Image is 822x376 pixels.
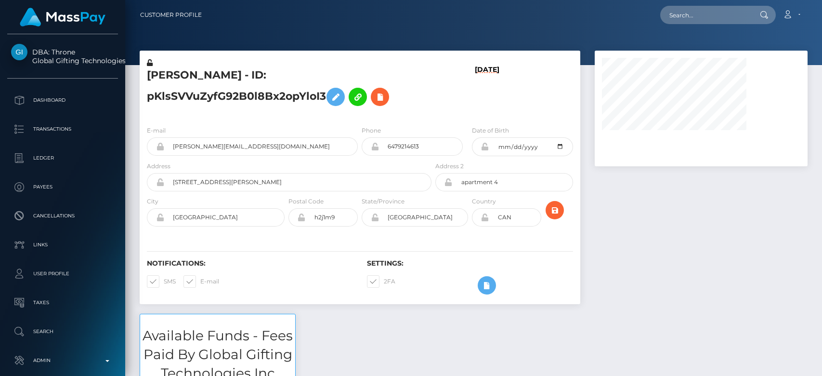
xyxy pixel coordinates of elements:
[11,238,114,252] p: Links
[7,204,118,228] a: Cancellations
[147,162,170,171] label: Address
[11,44,27,60] img: Global Gifting Technologies Inc
[11,180,114,194] p: Payees
[147,68,426,111] h5: [PERSON_NAME] - ID: pKlsSVVuZyfG92B0l8Bx2opYloI3
[183,275,219,288] label: E-mail
[11,122,114,136] p: Transactions
[11,267,114,281] p: User Profile
[7,88,118,112] a: Dashboard
[7,349,118,373] a: Admin
[147,126,166,135] label: E-mail
[472,126,509,135] label: Date of Birth
[11,93,114,107] p: Dashboard
[11,295,114,310] p: Taxes
[288,197,324,206] label: Postal Code
[11,209,114,223] p: Cancellations
[147,259,352,268] h6: Notifications:
[435,162,464,171] label: Address 2
[140,5,202,25] a: Customer Profile
[147,275,176,288] label: SMS
[147,197,158,206] label: City
[7,233,118,257] a: Links
[20,8,105,27] img: MassPay Logo
[11,151,114,165] p: Ledger
[362,197,404,206] label: State/Province
[7,48,118,65] span: DBA: Throne Global Gifting Technologies Inc
[362,126,381,135] label: Phone
[7,291,118,315] a: Taxes
[367,259,573,268] h6: Settings:
[7,320,118,344] a: Search
[11,324,114,339] p: Search
[475,66,499,114] h6: [DATE]
[7,262,118,286] a: User Profile
[7,175,118,199] a: Payees
[367,275,395,288] label: 2FA
[7,117,118,141] a: Transactions
[11,353,114,368] p: Admin
[660,6,751,24] input: Search...
[7,146,118,170] a: Ledger
[472,197,496,206] label: Country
